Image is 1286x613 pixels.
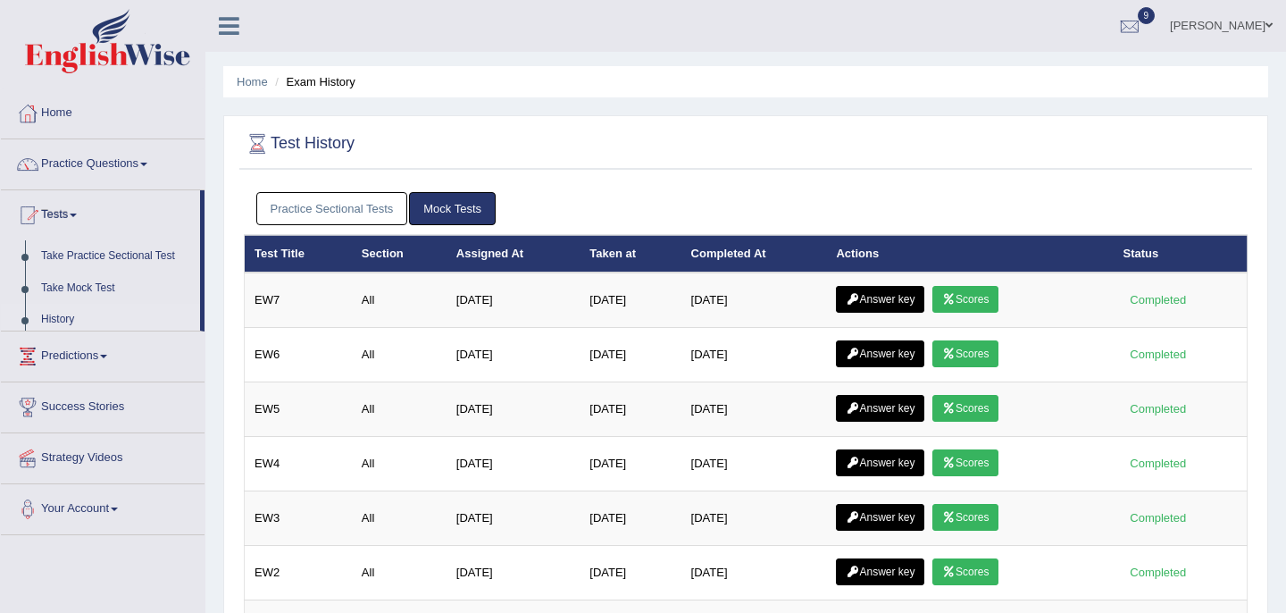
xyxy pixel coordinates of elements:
[1,190,200,235] a: Tests
[1123,290,1193,309] div: Completed
[1,139,205,184] a: Practice Questions
[245,328,352,382] td: EW6
[932,286,998,313] a: Scores
[271,73,355,90] li: Exam History
[447,328,580,382] td: [DATE]
[352,546,447,600] td: All
[1138,7,1156,24] span: 9
[245,235,352,273] th: Test Title
[836,340,924,367] a: Answer key
[932,558,998,585] a: Scores
[409,192,496,225] a: Mock Tests
[245,491,352,546] td: EW3
[580,437,681,491] td: [DATE]
[1123,563,1193,582] div: Completed
[33,273,200,305] a: Take Mock Test
[826,235,1113,273] th: Actions
[932,504,998,531] a: Scores
[681,546,827,600] td: [DATE]
[352,491,447,546] td: All
[1,88,205,133] a: Home
[1,382,205,427] a: Success Stories
[681,382,827,437] td: [DATE]
[245,382,352,437] td: EW5
[447,382,580,437] td: [DATE]
[1,484,205,529] a: Your Account
[580,382,681,437] td: [DATE]
[33,240,200,273] a: Take Practice Sectional Test
[932,340,998,367] a: Scores
[245,273,352,328] td: EW7
[447,546,580,600] td: [DATE]
[836,558,924,585] a: Answer key
[580,546,681,600] td: [DATE]
[1123,508,1193,527] div: Completed
[245,546,352,600] td: EW2
[580,491,681,546] td: [DATE]
[932,449,998,476] a: Scores
[681,491,827,546] td: [DATE]
[237,75,268,88] a: Home
[681,273,827,328] td: [DATE]
[836,395,924,422] a: Answer key
[245,437,352,491] td: EW4
[932,395,998,422] a: Scores
[256,192,408,225] a: Practice Sectional Tests
[447,437,580,491] td: [DATE]
[352,328,447,382] td: All
[352,273,447,328] td: All
[447,273,580,328] td: [DATE]
[1,332,205,376] a: Predictions
[352,235,447,273] th: Section
[836,449,924,476] a: Answer key
[580,235,681,273] th: Taken at
[447,491,580,546] td: [DATE]
[1123,454,1193,473] div: Completed
[447,235,580,273] th: Assigned At
[1123,399,1193,418] div: Completed
[352,437,447,491] td: All
[33,304,200,336] a: History
[1114,235,1248,273] th: Status
[1,433,205,478] a: Strategy Videos
[836,504,924,531] a: Answer key
[681,235,827,273] th: Completed At
[580,328,681,382] td: [DATE]
[681,328,827,382] td: [DATE]
[244,130,355,157] h2: Test History
[681,437,827,491] td: [DATE]
[352,382,447,437] td: All
[1123,345,1193,364] div: Completed
[836,286,924,313] a: Answer key
[580,273,681,328] td: [DATE]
